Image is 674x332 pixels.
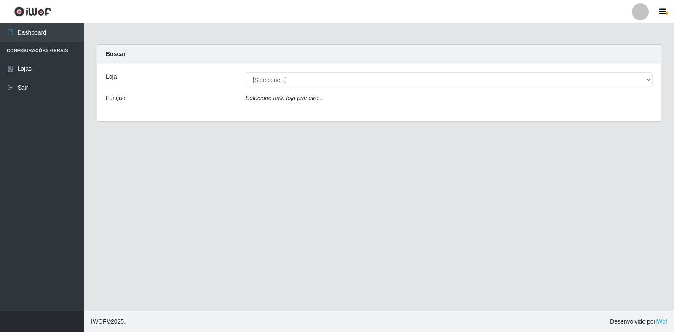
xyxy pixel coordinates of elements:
a: iWof [655,318,667,325]
span: Desenvolvido por [610,317,667,326]
span: © 2025 . [91,317,126,326]
img: CoreUI Logo [14,6,51,17]
label: Loja [106,72,117,81]
label: Função [106,94,126,103]
i: Selecione uma loja primeiro... [246,95,323,101]
span: IWOF [91,318,107,325]
strong: Buscar [106,50,126,57]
